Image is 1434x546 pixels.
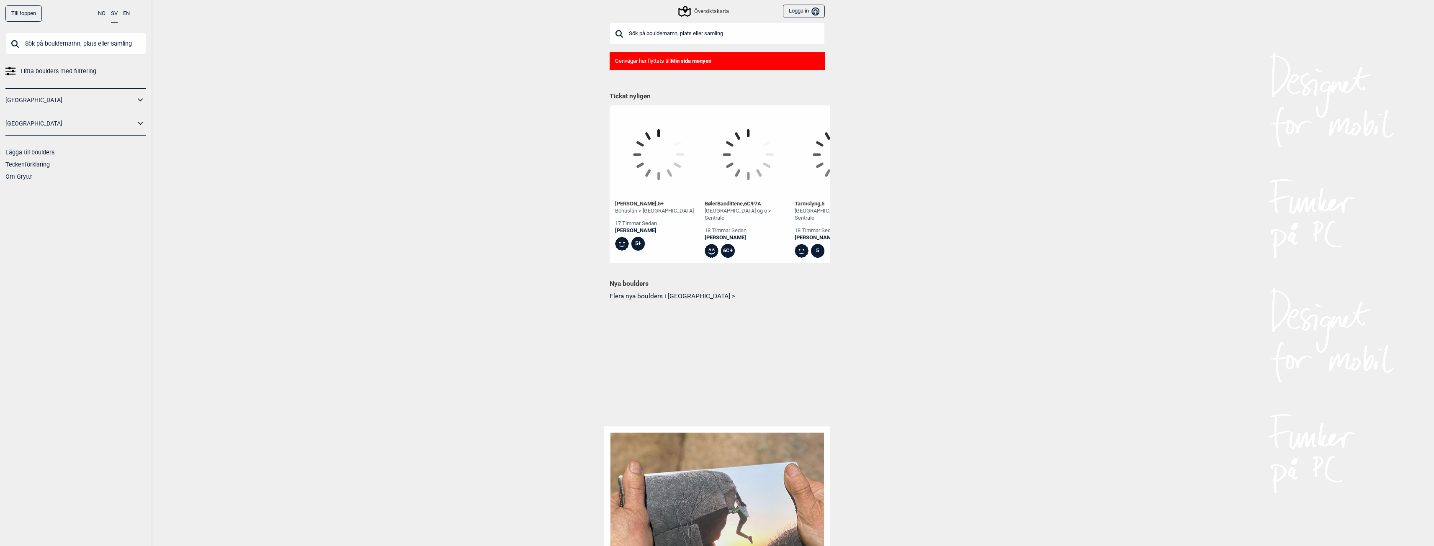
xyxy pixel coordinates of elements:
h1: Nya boulders [610,279,825,288]
a: Hitta boulders med filtrering [5,65,146,77]
a: [PERSON_NAME] [795,234,882,241]
span: Hitta boulders med filtrering [21,65,96,77]
b: Min sida menyen [671,58,711,64]
button: NO [98,5,106,22]
div: Bohuslän > [GEOGRAPHIC_DATA] [615,208,694,215]
h1: Tickat nyligen [610,92,825,101]
div: Tarmslyng , [795,200,882,208]
a: [GEOGRAPHIC_DATA] [5,94,135,106]
div: 5+ [631,237,645,251]
div: Översiktskarta [680,6,729,16]
div: Genvägar har flyttats till [610,52,825,70]
div: 18 timmar sedan [705,227,792,234]
div: [GEOGRAPHIC_DATA] og o > Sentrale [795,208,882,222]
a: [PERSON_NAME] [615,227,694,234]
a: Om Gryttr [5,173,32,180]
button: Flera nya boulders i [GEOGRAPHIC_DATA] > [610,290,825,303]
div: Till toppen [5,5,42,22]
input: Sök på bouldernamn, plats eller samling [610,23,825,44]
a: [PERSON_NAME] [705,234,792,241]
input: Sök på bouldernamn, plats eller samling [5,33,146,54]
div: [PERSON_NAME] , [615,200,694,208]
span: 6C [744,200,751,207]
a: [GEOGRAPHIC_DATA] [5,118,135,130]
button: Logga in [783,5,824,18]
a: Teckenförklaring [5,161,50,168]
button: EN [123,5,130,22]
span: 5+ [658,200,664,207]
a: Lägga till boulders [5,149,54,156]
div: 5 [811,244,825,258]
div: 17 timmar sedan [615,220,694,227]
div: 18 timmar sedan [795,227,882,234]
div: [GEOGRAPHIC_DATA] og o > Sentrale [705,208,792,222]
div: BølerBandittene , Ψ [705,200,792,208]
div: 6C+ [721,244,735,258]
span: 5 [821,200,824,207]
button: SV [111,5,118,23]
span: 7A [754,200,761,207]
